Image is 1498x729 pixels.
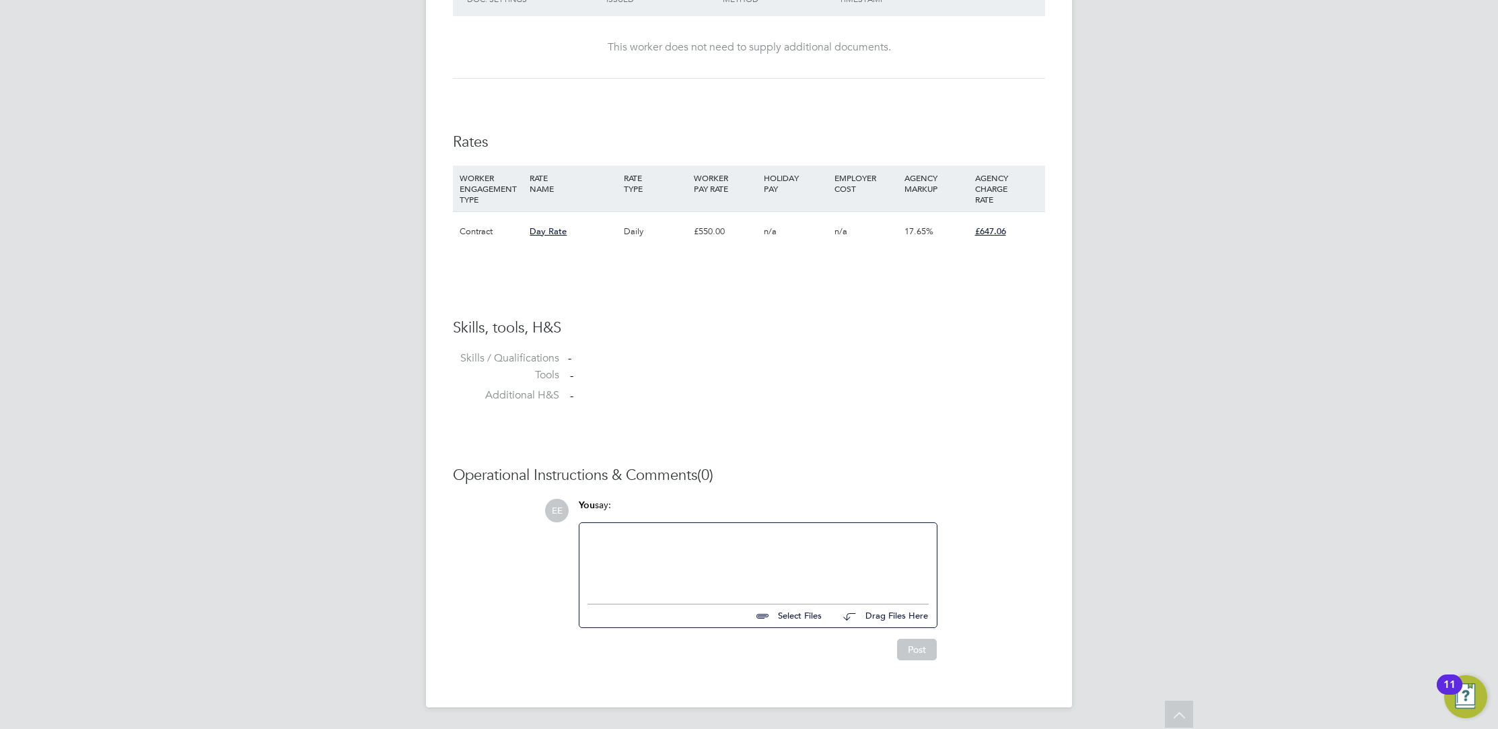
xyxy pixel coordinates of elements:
[897,639,937,660] button: Post
[453,466,1045,485] h3: Operational Instructions & Comments
[453,368,559,382] label: Tools
[904,225,933,237] span: 17.65%
[690,212,760,251] div: £550.00
[579,499,937,522] div: say:
[568,351,1045,366] div: -
[834,225,847,237] span: n/a
[530,225,567,237] span: Day Rate
[972,166,1042,211] div: AGENCY CHARGE RATE
[570,389,573,403] span: -
[832,602,929,631] button: Drag Files Here
[620,166,690,201] div: RATE TYPE
[1444,675,1487,718] button: Open Resource Center, 11 new notifications
[453,388,559,403] label: Additional H&S
[453,351,559,366] label: Skills / Qualifications
[545,499,569,522] span: EE
[453,133,1045,152] h3: Rates
[690,166,760,201] div: WORKER PAY RATE
[1443,685,1456,702] div: 11
[764,225,777,237] span: n/a
[975,225,1006,237] span: £647.06
[760,166,830,201] div: HOLIDAY PAY
[466,40,1032,55] div: This worker does not need to supply additional documents.
[831,166,901,201] div: EMPLOYER COST
[456,166,526,211] div: WORKER ENGAGEMENT TYPE
[570,370,573,383] span: -
[456,212,526,251] div: Contract
[620,212,690,251] div: Daily
[697,466,713,484] span: (0)
[579,499,595,511] span: You
[901,166,971,201] div: AGENCY MARKUP
[526,166,620,201] div: RATE NAME
[453,318,1045,338] h3: Skills, tools, H&S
